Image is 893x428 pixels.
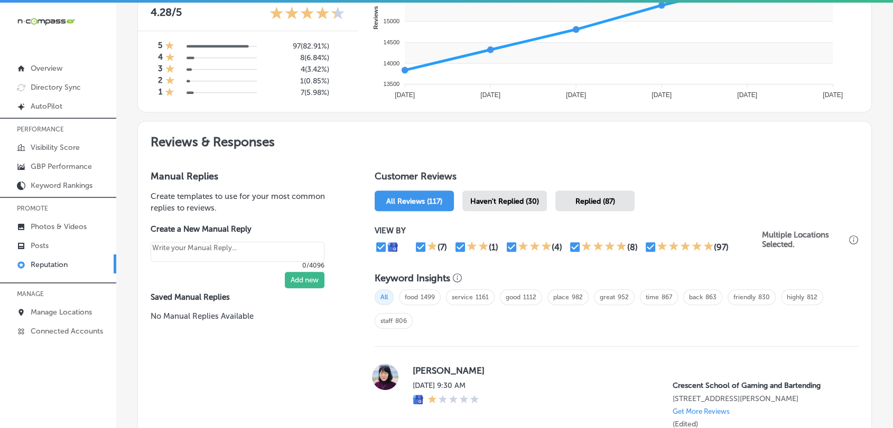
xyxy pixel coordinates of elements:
a: place [553,293,569,301]
a: great [600,293,615,301]
a: good [506,293,520,301]
p: Visibility Score [31,143,80,152]
h4: 2 [158,75,163,87]
tspan: [DATE] [652,91,672,98]
p: No Manual Replies Available [151,310,341,322]
text: Reviews [373,6,379,29]
a: 1161 [476,293,489,301]
h5: 97 ( 82.91% ) [273,42,329,51]
tspan: [DATE] [566,91,587,98]
img: 660ab0bf-5cc7-4cb8-ba1c-48b5ae0f18e60NCTV_CLogo_TV_Black_-500x88.png [17,16,75,26]
span: Haven't Replied (30) [470,197,539,206]
div: 1 Star [165,64,175,75]
textarea: Create your Quick Reply [151,242,324,262]
img: logo_orange.svg [17,17,25,25]
div: 2 Stars [467,241,489,253]
h4: 1 [159,87,162,99]
p: Posts [31,241,49,250]
div: 4 Stars [581,241,627,253]
div: (8) [627,242,637,252]
a: 812 [807,293,817,301]
div: (1) [489,242,498,252]
h5: 4 ( 3.42% ) [273,65,329,74]
img: website_grey.svg [17,27,25,36]
button: Add new [285,272,324,288]
h2: Reviews & Responses [138,121,871,158]
span: All Reviews (117) [386,197,442,206]
div: 5 Stars [657,241,714,253]
p: Keyword Rankings [31,181,92,190]
a: time [646,293,659,301]
p: Get More Reviews [673,407,730,415]
p: AutoPilot [31,102,62,111]
h3: Manual Replies [151,170,341,182]
div: v 4.0.25 [30,17,52,25]
a: 830 [758,293,770,301]
div: 1 Star [427,394,479,406]
label: Create a New Manual Reply [151,224,324,234]
p: 3275 S Jones Blvd #101 [673,394,842,403]
a: back [689,293,703,301]
div: (97) [714,242,729,252]
div: 3 Stars [518,241,552,253]
tspan: 13500 [384,81,400,87]
p: Multiple Locations Selected. [762,230,847,249]
p: 0/4096 [151,262,324,269]
tspan: [DATE] [395,91,415,98]
h5: 8 ( 6.84% ) [273,53,329,62]
h5: 1 ( 0.85% ) [273,77,329,85]
a: friendly [733,293,756,301]
p: Manage Locations [31,308,92,317]
div: (4) [552,242,562,252]
a: 982 [572,293,583,301]
div: 1 Star [165,41,174,52]
tspan: 14500 [384,39,400,45]
label: [PERSON_NAME] [413,365,842,376]
a: 952 [618,293,629,301]
p: Reputation [31,260,68,269]
h4: 5 [158,41,162,52]
div: Domain: [DOMAIN_NAME] [27,27,116,36]
div: 1 Star [427,241,438,253]
p: Create templates to use for your most common replies to reviews. [151,191,341,214]
tspan: [DATE] [823,91,843,98]
a: 1499 [421,293,435,301]
div: 1 Star [165,75,175,87]
h1: Customer Reviews [375,170,859,186]
span: Replied (87) [575,197,615,206]
div: Keywords by Traffic [117,62,178,69]
a: service [452,293,473,301]
p: Photos & Videos [31,222,87,231]
a: food [405,293,418,301]
a: staff [380,317,393,325]
div: 4.28 Stars [269,6,345,22]
p: Overview [31,64,62,73]
img: tab_domain_overview_orange.svg [29,61,37,70]
p: 4.28 /5 [151,6,182,22]
div: 1 Star [165,52,175,64]
a: 867 [662,293,672,301]
tspan: [DATE] [738,91,758,98]
h3: Keyword Insights [375,272,450,284]
a: highly [787,293,804,301]
p: Directory Sync [31,83,81,92]
div: (7) [438,242,447,252]
tspan: 14000 [384,60,400,66]
h4: 3 [158,64,163,75]
div: Domain Overview [40,62,95,69]
p: Crescent School of Gaming and Bartending [673,381,842,390]
h5: 7 ( 5.98% ) [273,88,329,97]
div: 1 Star [165,87,174,99]
h4: 4 [158,52,163,64]
span: All [375,289,394,305]
p: Connected Accounts [31,327,103,336]
a: 863 [705,293,717,301]
tspan: 15000 [384,18,400,24]
label: [DATE] 9:30 AM [413,381,479,390]
a: 1112 [523,293,536,301]
p: GBP Performance [31,162,92,171]
img: tab_keywords_by_traffic_grey.svg [105,61,114,70]
p: VIEW BY [375,226,762,235]
a: 806 [395,317,407,325]
label: Saved Manual Replies [151,292,341,302]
